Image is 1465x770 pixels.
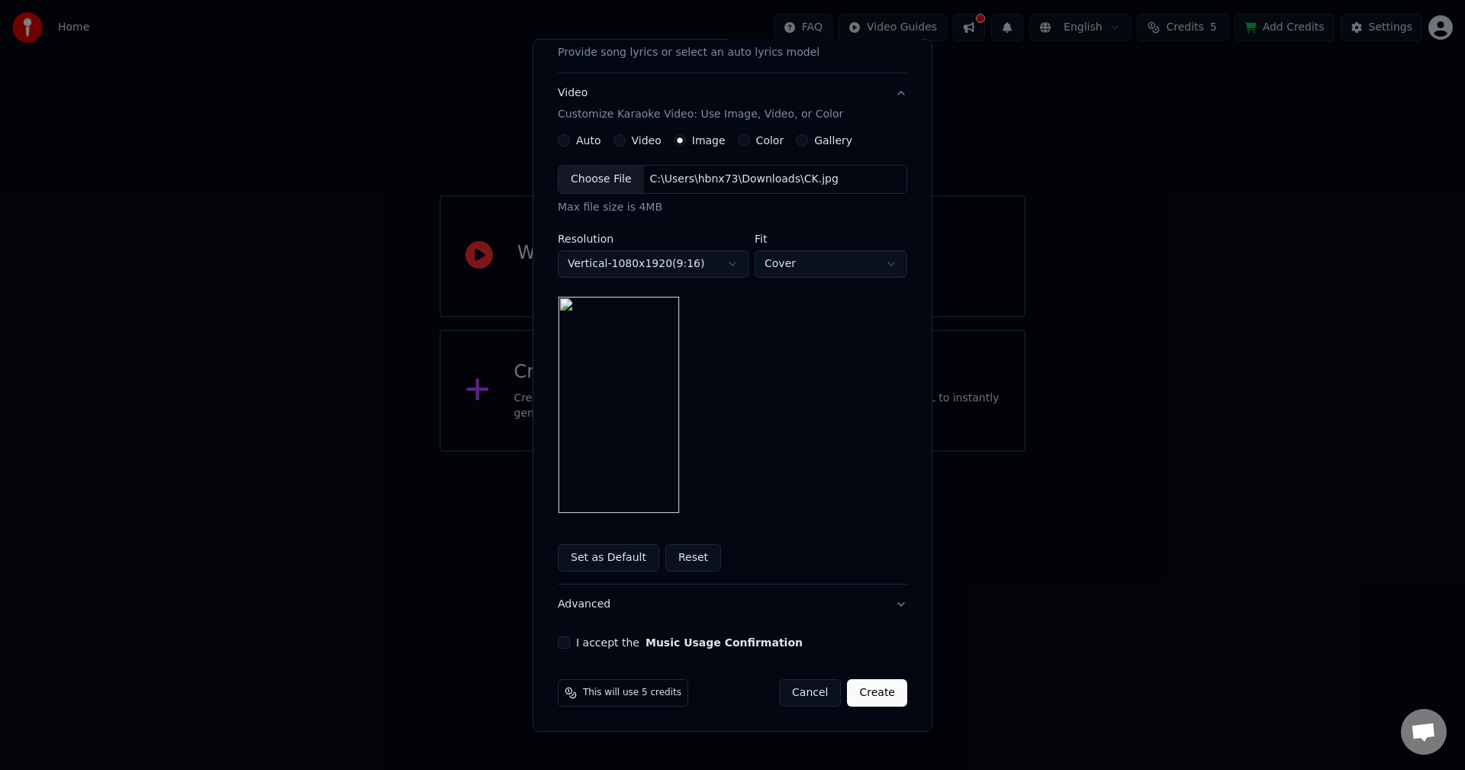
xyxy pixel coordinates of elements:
[756,135,784,146] label: Color
[558,107,843,122] p: Customize Karaoke Video: Use Image, Video, or Color
[847,679,907,707] button: Create
[558,45,819,60] p: Provide song lyrics or select an auto lyrics model
[632,135,662,146] label: Video
[558,544,659,572] button: Set as Default
[644,172,845,187] div: C:\Users\hbnx73\Downloads\CK.jpg
[692,135,726,146] label: Image
[558,234,749,244] label: Resolution
[665,544,721,572] button: Reset
[558,200,907,215] div: Max file size is 4MB
[558,11,907,72] button: LyricsProvide song lyrics or select an auto lyrics model
[779,679,841,707] button: Cancel
[558,73,907,134] button: VideoCustomize Karaoke Video: Use Image, Video, or Color
[558,85,843,122] div: Video
[559,166,644,193] div: Choose File
[755,234,907,244] label: Fit
[558,585,907,624] button: Advanced
[814,135,852,146] label: Gallery
[576,135,601,146] label: Auto
[646,637,803,648] button: I accept the
[576,637,803,648] label: I accept the
[558,134,907,583] div: VideoCustomize Karaoke Video: Use Image, Video, or Color
[583,687,681,699] span: This will use 5 credits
